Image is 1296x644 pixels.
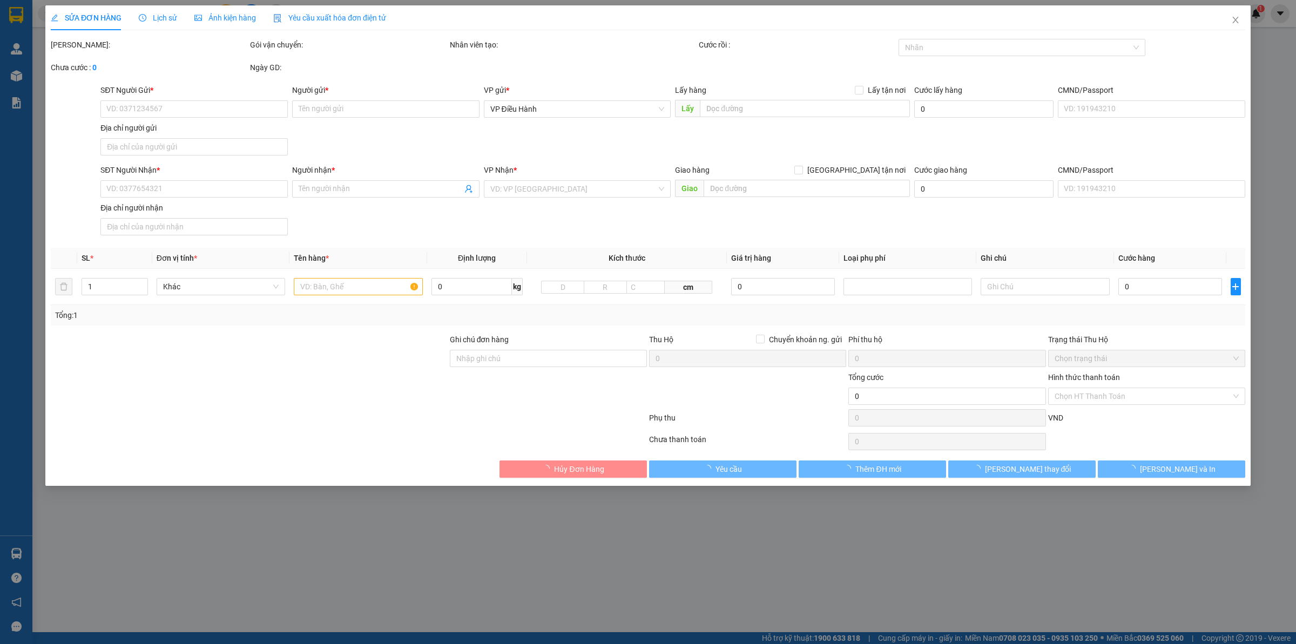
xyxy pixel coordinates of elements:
[855,463,901,475] span: Thêm ĐH mới
[649,460,796,478] button: Yêu cầu
[1231,16,1240,24] span: close
[554,463,604,475] span: Hủy Đơn Hàng
[609,254,645,262] span: Kích thước
[458,254,496,262] span: Định lượng
[542,465,554,472] span: loading
[649,335,673,344] span: Thu Hộ
[665,281,712,294] span: cm
[1055,350,1239,367] span: Chọn trạng thái
[1140,463,1216,475] span: [PERSON_NAME] và In
[250,62,447,73] div: Ngày GD:
[675,166,710,174] span: Giao hàng
[100,218,288,235] input: Địa chỉ của người nhận
[1128,465,1140,472] span: loading
[863,84,910,96] span: Lấy tận nơi
[981,278,1109,295] input: Ghi Chú
[100,138,288,155] input: Địa chỉ của người gửi
[1220,5,1251,36] button: Close
[704,465,715,472] span: loading
[848,334,1045,350] div: Phí thu hộ
[450,335,509,344] label: Ghi chú đơn hàng
[490,101,665,117] span: VP Điều Hành
[500,460,647,478] button: Hủy Đơn Hàng
[100,84,288,96] div: SĐT Người Gửi
[292,164,480,176] div: Người nhận
[82,254,90,262] span: SL
[194,13,256,22] span: Ảnh kiện hàng
[848,373,883,382] span: Tổng cước
[1048,334,1245,345] div: Trạng thái Thu Hộ
[100,122,288,134] div: Địa chỉ người gửi
[839,248,976,269] th: Loại phụ phí
[765,334,846,345] span: Chuyển khoản ng. gửi
[450,350,647,367] input: Ghi chú đơn hàng
[704,180,910,197] input: Dọc đường
[976,248,1113,269] th: Ghi chú
[948,460,1096,478] button: [PERSON_NAME] thay đổi
[194,14,202,22] span: picture
[973,465,985,472] span: loading
[731,254,771,262] span: Giá trị hàng
[675,180,704,197] span: Giao
[1048,413,1063,422] span: VND
[157,254,197,262] span: Đơn vị tính
[450,39,697,51] div: Nhân viên tạo:
[139,14,146,22] span: clock-circle
[699,39,896,51] div: Cước rồi :
[484,84,671,96] div: VP gửi
[294,254,329,262] span: Tên hàng
[541,281,584,294] input: D
[294,278,422,295] input: VD: Bàn, Ghế
[484,166,514,174] span: VP Nhận
[1098,460,1245,478] button: [PERSON_NAME] và In
[648,412,847,431] div: Phụ thu
[55,278,72,295] button: delete
[843,465,855,472] span: loading
[700,100,910,117] input: Dọc đường
[292,84,480,96] div: Người gửi
[163,279,279,295] span: Khác
[799,460,946,478] button: Thêm ĐH mới
[1058,164,1245,176] div: CMND/Passport
[914,166,967,174] label: Cước giao hàng
[675,100,700,117] span: Lấy
[584,281,627,294] input: R
[803,164,910,176] span: [GEOGRAPHIC_DATA] tận nơi
[1118,254,1155,262] span: Cước hàng
[51,62,248,73] div: Chưa cước :
[273,14,282,23] img: icon
[914,180,1054,198] input: Cước giao hàng
[51,39,248,51] div: [PERSON_NAME]:
[512,278,523,295] span: kg
[1231,282,1240,291] span: plus
[675,86,706,94] span: Lấy hàng
[985,463,1071,475] span: [PERSON_NAME] thay đổi
[51,14,58,22] span: edit
[626,281,665,294] input: C
[914,100,1054,118] input: Cước lấy hàng
[92,63,97,72] b: 0
[51,13,122,22] span: SỬA ĐƠN HÀNG
[1058,84,1245,96] div: CMND/Passport
[250,39,447,51] div: Gói vận chuyển:
[139,13,177,22] span: Lịch sử
[1048,373,1120,382] label: Hình thức thanh toán
[100,202,288,214] div: Địa chỉ người nhận
[464,185,473,193] span: user-add
[55,309,500,321] div: Tổng: 1
[273,13,386,22] span: Yêu cầu xuất hóa đơn điện tử
[914,86,962,94] label: Cước lấy hàng
[715,463,742,475] span: Yêu cầu
[648,433,847,452] div: Chưa thanh toán
[1231,278,1241,295] button: plus
[100,164,288,176] div: SĐT Người Nhận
